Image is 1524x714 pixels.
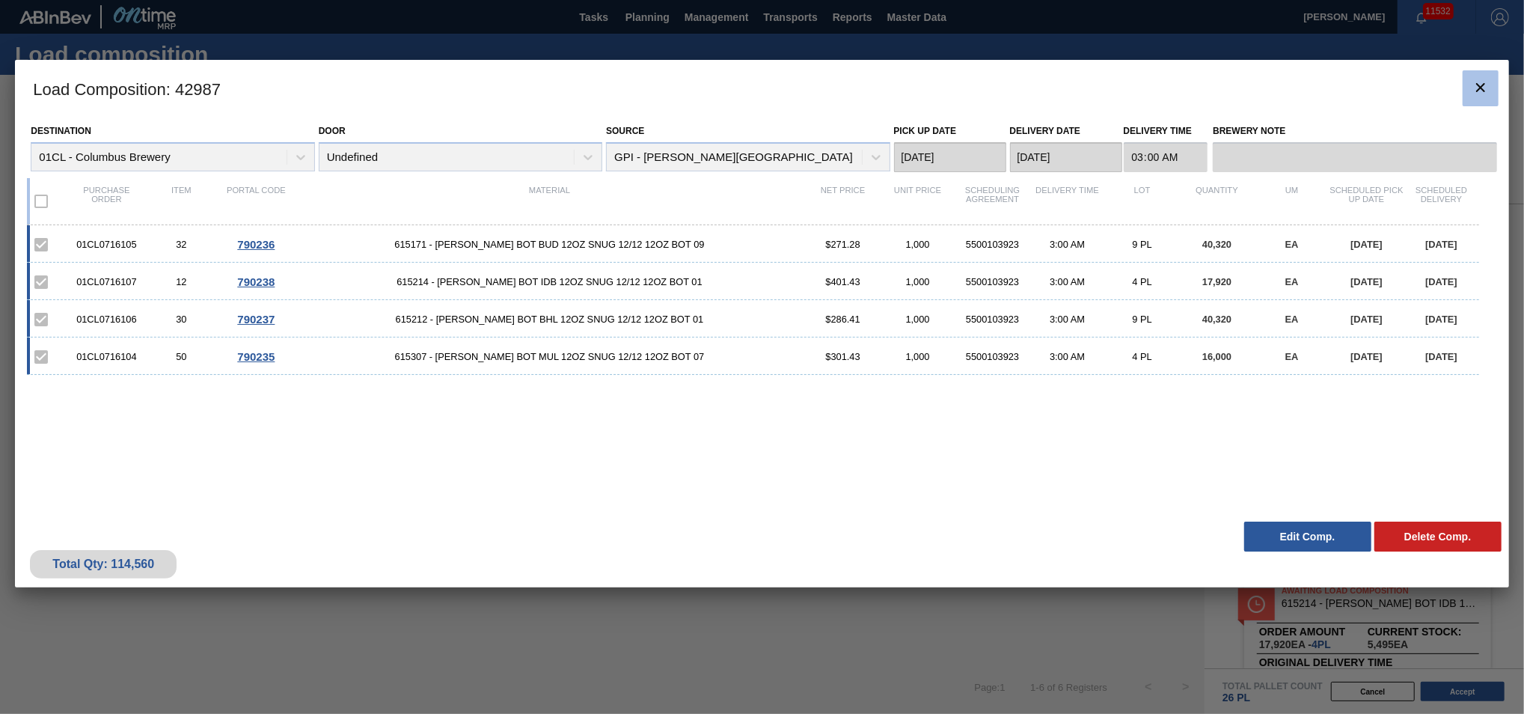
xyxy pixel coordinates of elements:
[955,351,1030,362] div: 5500103923
[1030,276,1105,287] div: 3:00 AM
[894,142,1006,172] input: mm/dd/yyyy
[144,239,218,250] div: 32
[1010,126,1080,136] label: Delivery Date
[293,276,805,287] span: 615214 - CARR BOT IDB 12OZ SNUG 12/12 12OZ BOT 01
[218,238,293,251] div: Go to Order
[1350,276,1382,287] span: [DATE]
[15,60,1508,117] h3: Load Composition : 42987
[293,314,805,325] span: 615212 - CARR BOT BHL 12OZ SNUG 12/12 12OZ BOT 01
[69,276,144,287] div: 01CL0716107
[806,239,881,250] div: $271.28
[31,126,91,136] label: Destination
[955,314,1030,325] div: 5500103923
[1105,314,1180,325] div: 9 PL
[218,186,293,217] div: Portal code
[1255,186,1329,217] div: UM
[69,314,144,325] div: 01CL0716106
[237,350,275,363] span: 790235
[1404,186,1479,217] div: Scheduled Delivery
[237,313,275,326] span: 790237
[69,239,144,250] div: 01CL0716105
[881,186,955,217] div: Unit Price
[144,314,218,325] div: 30
[1105,239,1180,250] div: 9 PL
[1329,186,1404,217] div: Scheduled Pick up Date
[69,351,144,362] div: 01CL0716104
[1030,239,1105,250] div: 3:00 AM
[218,275,293,288] div: Go to Order
[237,275,275,288] span: 790238
[237,238,275,251] span: 790236
[1350,351,1382,362] span: [DATE]
[293,351,805,362] span: 615307 - CARR BOT MUL 12OZ SNUG 12/12 12OZ BOT 07
[1285,351,1299,362] span: EA
[218,350,293,363] div: Go to Order
[1124,120,1208,142] label: Delivery Time
[806,351,881,362] div: $301.43
[144,186,218,217] div: Item
[1425,239,1457,250] span: [DATE]
[1285,239,1299,250] span: EA
[881,239,955,250] div: 1,000
[1350,239,1382,250] span: [DATE]
[1244,522,1371,552] button: Edit Comp.
[69,186,144,217] div: Purchase order
[1030,314,1105,325] div: 3:00 AM
[606,126,644,136] label: Source
[144,276,218,287] div: 12
[1030,186,1105,217] div: Delivery Time
[1213,120,1496,142] label: Brewery Note
[881,351,955,362] div: 1,000
[1010,142,1122,172] input: mm/dd/yyyy
[319,126,346,136] label: Door
[806,314,881,325] div: $286.41
[1425,314,1457,325] span: [DATE]
[1105,186,1180,217] div: Lot
[1105,276,1180,287] div: 4 PL
[806,186,881,217] div: Net Price
[144,351,218,362] div: 50
[293,186,805,217] div: Material
[41,558,165,571] div: Total Qty: 114,560
[1202,351,1231,362] span: 16,000
[1425,276,1457,287] span: [DATE]
[293,239,805,250] span: 615171 - CARR BOT BUD 12OZ SNUG 12/12 12OZ BOT 09
[955,276,1030,287] div: 5500103923
[881,314,955,325] div: 1,000
[955,186,1030,217] div: Scheduling Agreement
[1350,314,1382,325] span: [DATE]
[1285,276,1299,287] span: EA
[218,313,293,326] div: Go to Order
[955,239,1030,250] div: 5500103923
[894,126,957,136] label: Pick up Date
[881,276,955,287] div: 1,000
[1105,351,1180,362] div: 4 PL
[1202,314,1231,325] span: 40,320
[1425,351,1457,362] span: [DATE]
[1285,314,1299,325] span: EA
[1202,239,1231,250] span: 40,320
[1030,351,1105,362] div: 3:00 AM
[1180,186,1255,217] div: Quantity
[1374,522,1502,552] button: Delete Comp.
[1202,276,1231,287] span: 17,920
[806,276,881,287] div: $401.43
